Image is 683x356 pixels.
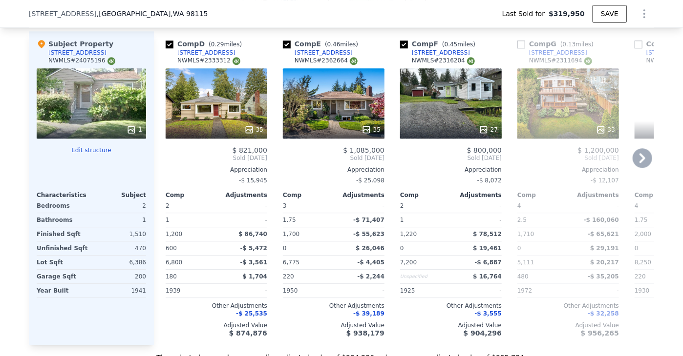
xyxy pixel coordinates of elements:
[400,231,417,237] span: 1,220
[451,191,502,199] div: Adjustments
[244,125,263,135] div: 35
[400,213,449,227] div: 1
[37,146,146,154] button: Edit structure
[453,199,502,213] div: -
[556,41,598,48] span: ( miles)
[517,259,534,266] span: 5,111
[467,146,502,154] span: $ 800,000
[517,302,619,310] div: Other Adjustments
[346,329,384,337] span: $ 938,179
[517,273,529,280] span: 480
[177,49,235,57] div: [STREET_ADDRESS]
[568,191,619,199] div: Adjustments
[283,166,384,174] div: Appreciation
[283,191,334,199] div: Comp
[596,125,615,135] div: 33
[400,154,502,162] span: Sold [DATE]
[327,41,341,48] span: 0.46
[283,259,299,266] span: 6,775
[37,213,89,227] div: Bathrooms
[127,125,142,135] div: 1
[229,329,267,337] span: $ 874,876
[475,259,502,266] span: -$ 6,887
[517,321,619,329] div: Adjusted Value
[283,202,287,209] span: 3
[166,39,246,49] div: Comp D
[356,245,384,252] span: $ 26,046
[358,273,384,280] span: -$ 2,244
[240,259,267,266] span: -$ 3,561
[453,213,502,227] div: -
[445,41,458,48] span: 0.45
[243,273,267,280] span: $ 1,704
[295,49,353,57] div: [STREET_ADDRESS]
[107,57,115,65] img: NWMLS Logo
[529,57,592,65] div: NWMLS # 2311694
[475,310,502,317] span: -$ 3,555
[590,245,619,252] span: $ 29,191
[166,284,214,297] div: 1939
[93,270,146,283] div: 200
[93,241,146,255] div: 470
[635,245,639,252] span: 0
[166,321,267,329] div: Adjusted Value
[400,39,479,49] div: Comp F
[400,245,404,252] span: 0
[239,177,267,184] span: -$ 15,945
[635,273,646,280] span: 220
[581,329,619,337] span: $ 956,265
[570,199,619,213] div: -
[218,213,267,227] div: -
[400,259,417,266] span: 7,200
[91,191,146,199] div: Subject
[93,256,146,269] div: 6,386
[343,146,384,154] span: $ 1,085,000
[218,199,267,213] div: -
[321,41,362,48] span: ( miles)
[166,259,182,266] span: 6,800
[588,310,619,317] span: -$ 32,258
[93,227,146,241] div: 1,510
[473,273,502,280] span: $ 16,764
[563,41,576,48] span: 0.13
[517,191,568,199] div: Comp
[166,191,216,199] div: Comp
[593,5,627,22] button: SAVE
[37,284,89,297] div: Year Built
[233,57,240,65] img: NWMLS Logo
[517,245,521,252] span: 0
[517,213,566,227] div: 2.5
[166,302,267,310] div: Other Adjustments
[635,4,654,23] button: Show Options
[238,231,267,237] span: $ 86,740
[166,231,182,237] span: 1,200
[37,227,89,241] div: Finished Sqft
[473,231,502,237] span: $ 78,512
[283,49,353,57] a: [STREET_ADDRESS]
[577,146,619,154] span: $ 1,200,000
[240,245,267,252] span: -$ 5,472
[400,270,449,283] div: Unspecified
[412,57,475,65] div: NWMLS # 2316204
[336,284,384,297] div: -
[37,270,89,283] div: Garage Sqft
[166,202,170,209] span: 2
[570,284,619,297] div: -
[412,49,470,57] div: [STREET_ADDRESS]
[464,329,502,337] span: $ 904,296
[93,284,146,297] div: 1941
[590,259,619,266] span: $ 20,217
[177,57,240,65] div: NWMLS # 2333312
[233,146,267,154] span: $ 821,000
[350,57,358,65] img: NWMLS Logo
[29,9,97,19] span: [STREET_ADDRESS]
[37,241,89,255] div: Unfinished Sqft
[588,231,619,237] span: -$ 65,621
[218,284,267,297] div: -
[37,39,113,49] div: Subject Property
[473,245,502,252] span: $ 19,461
[171,10,208,18] span: , WA 98115
[400,49,470,57] a: [STREET_ADDRESS]
[93,199,146,213] div: 2
[517,39,598,49] div: Comp G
